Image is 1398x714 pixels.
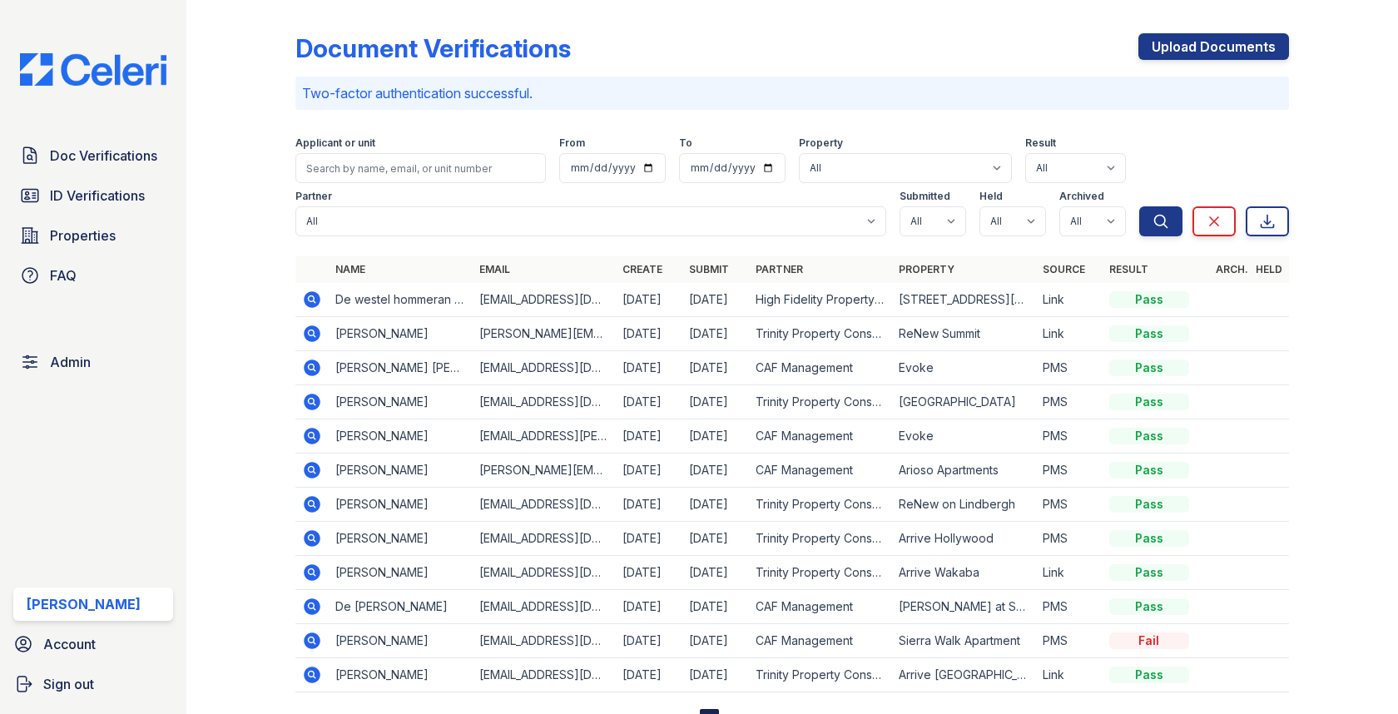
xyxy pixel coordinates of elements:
[1036,283,1103,317] td: Link
[473,454,616,488] td: [PERSON_NAME][EMAIL_ADDRESS][DOMAIN_NAME]
[749,624,892,658] td: CAF Management
[892,351,1035,385] td: Evoke
[622,263,662,275] a: Create
[749,590,892,624] td: CAF Management
[1138,33,1289,60] a: Upload Documents
[892,590,1035,624] td: [PERSON_NAME] at Seminary
[13,179,173,212] a: ID Verifications
[1109,632,1189,649] div: Fail
[50,265,77,285] span: FAQ
[13,139,173,172] a: Doc Verifications
[1059,190,1104,203] label: Archived
[1109,263,1148,275] a: Result
[1036,385,1103,419] td: PMS
[43,634,96,654] span: Account
[1036,624,1103,658] td: PMS
[892,317,1035,351] td: ReNew Summit
[13,219,173,252] a: Properties
[50,146,157,166] span: Doc Verifications
[1109,359,1189,376] div: Pass
[1256,263,1282,275] a: Held
[329,419,472,454] td: [PERSON_NAME]
[473,385,616,419] td: [EMAIL_ADDRESS][DOMAIN_NAME]
[559,136,585,150] label: From
[295,136,375,150] label: Applicant or unit
[616,488,682,522] td: [DATE]
[682,385,749,419] td: [DATE]
[892,522,1035,556] td: Arrive Hollywood
[1109,394,1189,410] div: Pass
[473,522,616,556] td: [EMAIL_ADDRESS][DOMAIN_NAME]
[7,667,180,701] a: Sign out
[682,317,749,351] td: [DATE]
[756,263,803,275] a: Partner
[892,419,1035,454] td: Evoke
[473,317,616,351] td: [PERSON_NAME][EMAIL_ADDRESS][DOMAIN_NAME]
[749,385,892,419] td: Trinity Property Consultants
[295,153,545,183] input: Search by name, email, or unit number
[1216,263,1248,275] a: Arch.
[1109,325,1189,342] div: Pass
[7,53,180,86] img: CE_Logo_Blue-a8612792a0a2168367f1c8372b55b34899dd931a85d93a1a3d3e32e68fde9ad4.png
[302,83,1281,103] p: Two-factor authentication successful.
[616,385,682,419] td: [DATE]
[749,658,892,692] td: Trinity Property Consultants
[749,488,892,522] td: Trinity Property Consultants
[749,522,892,556] td: Trinity Property Consultants
[1025,136,1056,150] label: Result
[473,624,616,658] td: [EMAIL_ADDRESS][DOMAIN_NAME]
[616,658,682,692] td: [DATE]
[27,594,141,614] div: [PERSON_NAME]
[1036,658,1103,692] td: Link
[473,419,616,454] td: [EMAIL_ADDRESS][PERSON_NAME][DOMAIN_NAME]
[749,454,892,488] td: CAF Management
[679,136,692,150] label: To
[749,419,892,454] td: CAF Management
[329,385,472,419] td: [PERSON_NAME]
[1036,590,1103,624] td: PMS
[892,488,1035,522] td: ReNew on Lindbergh
[1036,556,1103,590] td: Link
[900,190,950,203] label: Submitted
[50,226,116,245] span: Properties
[473,658,616,692] td: [EMAIL_ADDRESS][DOMAIN_NAME]
[329,488,472,522] td: [PERSON_NAME]
[295,190,332,203] label: Partner
[682,556,749,590] td: [DATE]
[979,190,1003,203] label: Held
[1036,419,1103,454] td: PMS
[682,454,749,488] td: [DATE]
[295,33,571,63] div: Document Verifications
[473,590,616,624] td: [EMAIL_ADDRESS][DOMAIN_NAME]
[892,556,1035,590] td: Arrive Wakaba
[616,419,682,454] td: [DATE]
[329,590,472,624] td: De [PERSON_NAME]
[329,624,472,658] td: [PERSON_NAME]
[892,658,1035,692] td: Arrive [GEOGRAPHIC_DATA]
[1109,598,1189,615] div: Pass
[50,186,145,206] span: ID Verifications
[1109,564,1189,581] div: Pass
[329,454,472,488] td: [PERSON_NAME]
[335,263,365,275] a: Name
[1109,291,1189,308] div: Pass
[616,317,682,351] td: [DATE]
[892,283,1035,317] td: [STREET_ADDRESS][PERSON_NAME]
[899,263,954,275] a: Property
[616,556,682,590] td: [DATE]
[473,351,616,385] td: [EMAIL_ADDRESS][DOMAIN_NAME]
[682,283,749,317] td: [DATE]
[329,658,472,692] td: [PERSON_NAME]
[616,454,682,488] td: [DATE]
[892,385,1035,419] td: [GEOGRAPHIC_DATA]
[329,522,472,556] td: [PERSON_NAME]
[689,263,729,275] a: Submit
[682,624,749,658] td: [DATE]
[13,259,173,292] a: FAQ
[329,317,472,351] td: [PERSON_NAME]
[329,283,472,317] td: De westel hommeran [PERSON_NAME]
[329,556,472,590] td: [PERSON_NAME]
[892,624,1035,658] td: Sierra Walk Apartment
[616,590,682,624] td: [DATE]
